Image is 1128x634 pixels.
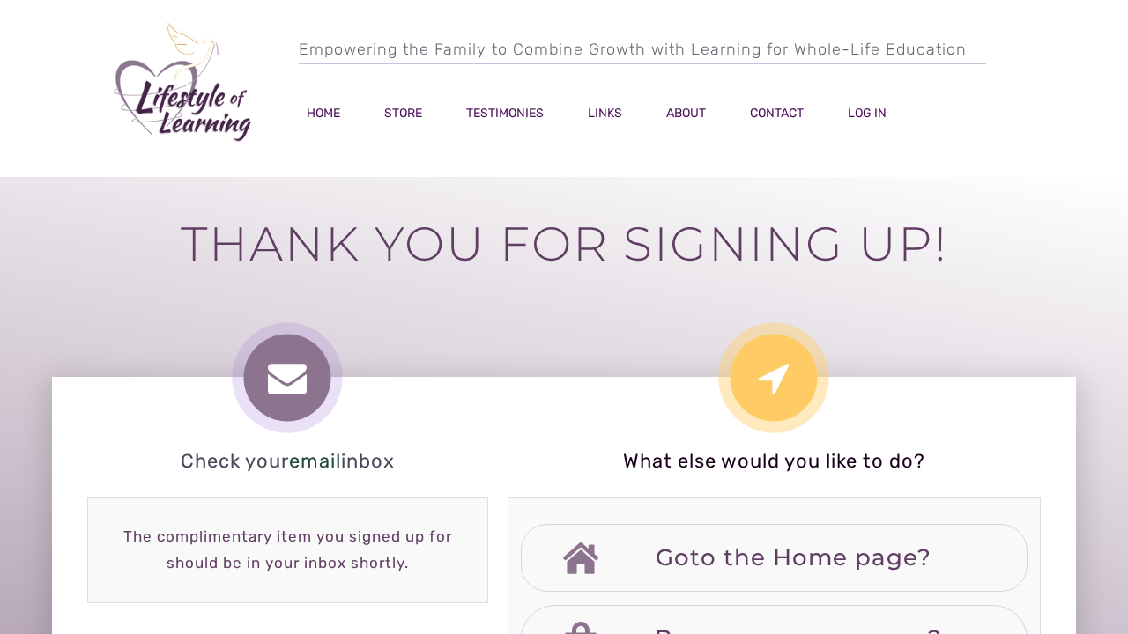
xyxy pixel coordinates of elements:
[656,543,931,571] strong: to the Home page?
[181,445,395,479] p: Check your inbox
[848,101,887,126] a: LOG IN
[666,101,706,126] a: ABOUT
[588,101,622,126] a: LINKS
[750,101,804,126] a: CONTACT
[2,213,1126,275] h1: Thank you for Signing Up!
[289,449,341,473] span: email
[307,101,340,126] a: HOME
[95,10,272,155] img: LOL_logo_new copy
[112,524,463,577] p: The complimentary item you signed up for should be in your inbox shortly.
[299,23,1092,77] p: Empowering the Family to Combine Growth with Learning for Whole-Life Education
[384,101,422,126] a: STORE
[466,101,544,126] a: TESTIMONIES
[623,449,925,473] span: What else would you like to do?
[656,543,690,571] span: Go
